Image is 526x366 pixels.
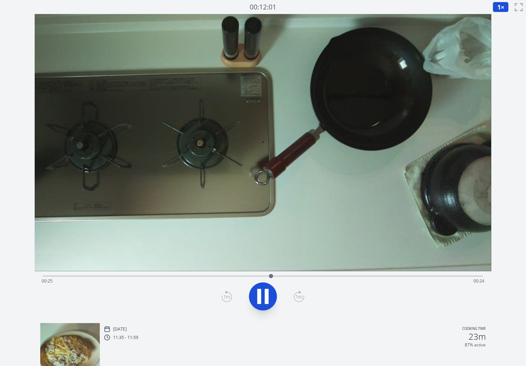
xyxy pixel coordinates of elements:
button: 1× [493,2,509,12]
span: 00:24 [473,278,484,284]
h2: 23m [469,332,486,341]
p: 11:35 - 11:59 [113,335,138,340]
p: Cooking time [462,326,486,332]
span: 00:25 [42,278,53,284]
span: 1 [497,3,501,11]
p: [DATE] [113,326,127,332]
a: 00:12:01 [250,2,276,12]
p: 87% active [465,342,486,348]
